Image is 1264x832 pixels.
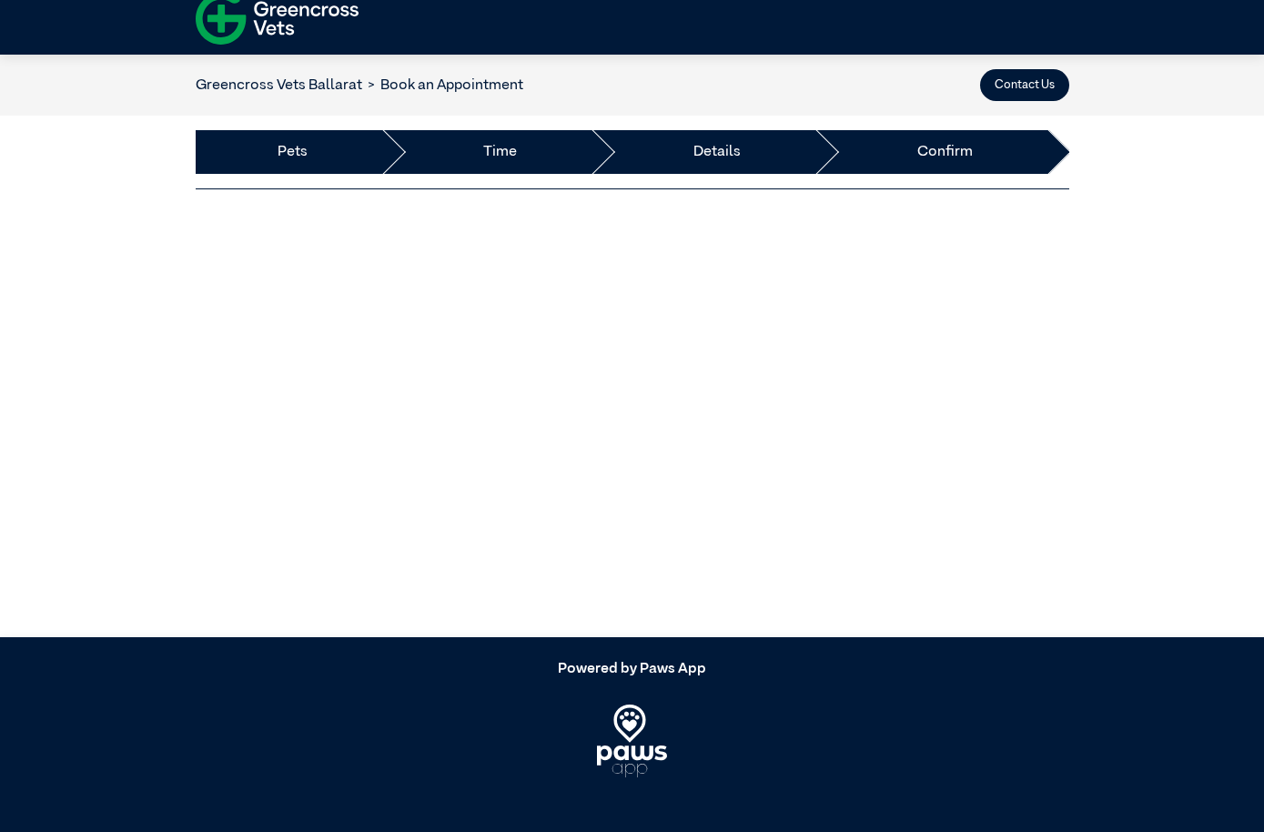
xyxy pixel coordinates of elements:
a: Confirm [917,141,973,163]
h5: Powered by Paws App [196,661,1069,678]
button: Contact Us [980,69,1069,101]
a: Greencross Vets Ballarat [196,78,362,93]
a: Details [693,141,741,163]
a: Pets [278,141,308,163]
a: Time [483,141,517,163]
nav: breadcrumb [196,75,524,96]
li: Book an Appointment [362,75,524,96]
img: PawsApp [597,705,667,777]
